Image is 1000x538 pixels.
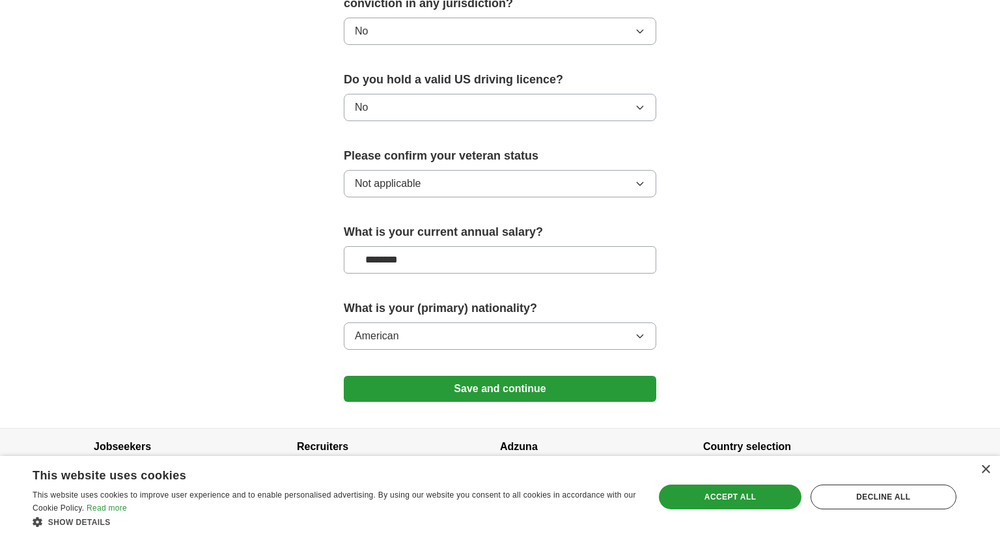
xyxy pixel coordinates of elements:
[87,503,127,513] a: Read more, opens a new window
[33,464,604,483] div: This website uses cookies
[355,100,368,115] span: No
[344,94,656,121] button: No
[980,465,990,475] div: Close
[344,71,656,89] label: Do you hold a valid US driving licence?
[355,328,399,344] span: American
[344,300,656,317] label: What is your (primary) nationality?
[33,515,636,528] div: Show details
[344,223,656,241] label: What is your current annual salary?
[659,485,801,509] div: Accept all
[344,170,656,197] button: Not applicable
[48,518,111,527] span: Show details
[355,176,421,191] span: Not applicable
[344,147,656,165] label: Please confirm your veteran status
[344,376,656,402] button: Save and continue
[344,322,656,350] button: American
[355,23,368,39] span: No
[344,18,656,45] button: No
[811,485,956,509] div: Decline all
[703,429,906,465] h4: Country selection
[33,490,636,513] span: This website uses cookies to improve user experience and to enable personalised advertising. By u...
